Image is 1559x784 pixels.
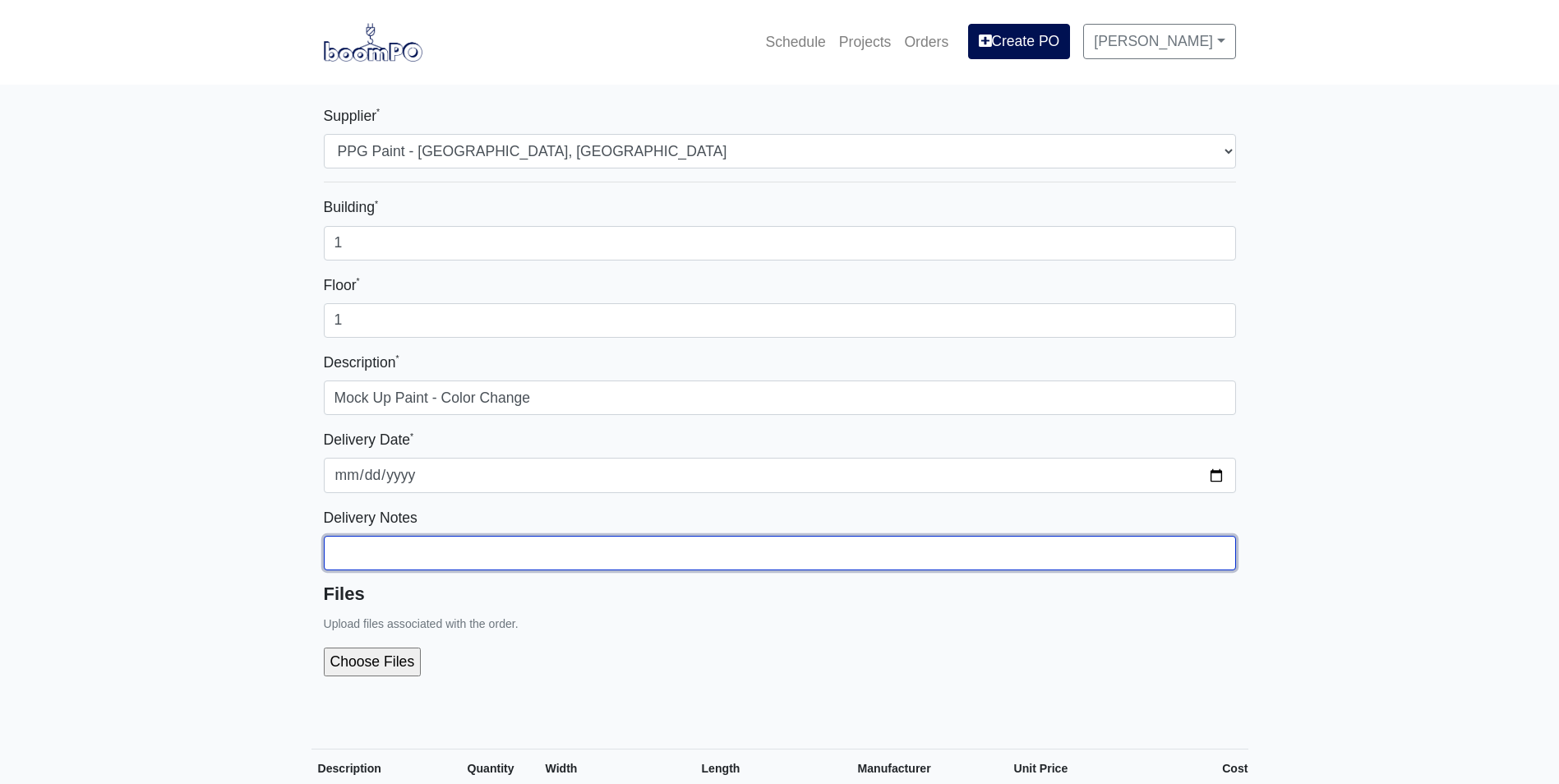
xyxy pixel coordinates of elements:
a: Projects [833,24,898,60]
h5: Files [324,583,1236,605]
a: Create PO [968,24,1070,58]
label: Floor [324,274,360,297]
small: Upload files associated with the order. [324,617,519,630]
label: Building [324,196,379,219]
a: Orders [897,24,955,60]
span: Description [318,762,381,775]
label: Delivery Notes [324,506,417,529]
img: boomPO [324,23,422,61]
label: Supplier [324,104,381,127]
input: Choose Files [324,648,597,676]
a: Schedule [759,24,832,60]
label: Description [324,351,399,374]
label: Delivery Date [324,428,414,451]
input: mm-dd-yyyy [324,458,1236,492]
a: [PERSON_NAME] [1083,24,1235,58]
